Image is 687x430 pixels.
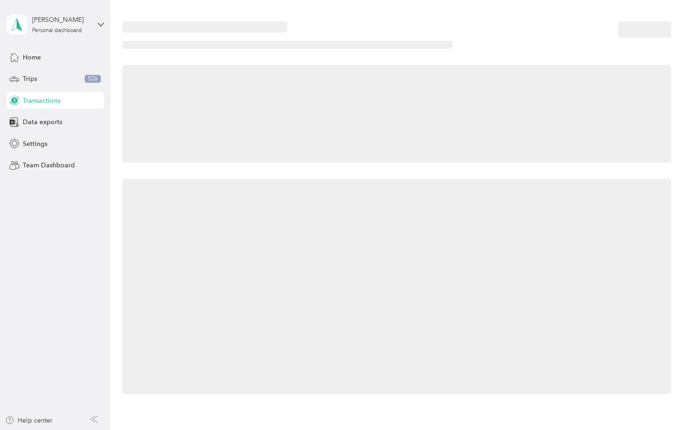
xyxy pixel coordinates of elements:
div: [PERSON_NAME] [32,15,90,25]
span: Home [23,53,41,62]
span: Trips [23,74,37,84]
div: Personal dashboard [32,28,82,33]
span: Transactions [23,96,60,106]
span: Settings [23,139,47,149]
span: Data exports [23,117,62,127]
button: Help center [5,416,53,425]
span: Team Dashboard [23,160,75,170]
span: 526 [85,75,101,83]
iframe: Everlance-gr Chat Button Frame [635,378,687,430]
